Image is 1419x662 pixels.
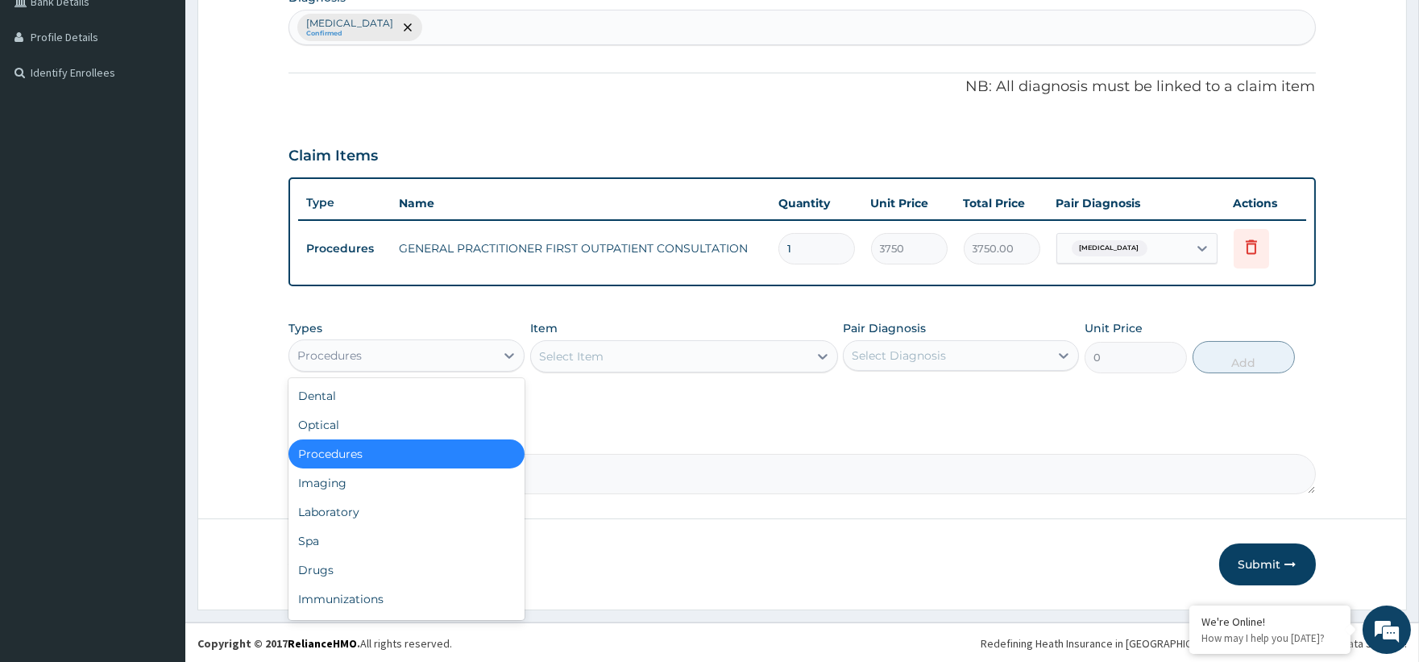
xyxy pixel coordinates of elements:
[1193,341,1295,373] button: Add
[288,322,322,335] label: Types
[1201,631,1338,645] p: How may I help you today?
[863,187,956,219] th: Unit Price
[288,431,1315,445] label: Comment
[391,187,770,219] th: Name
[288,527,525,556] div: Spa
[1226,187,1306,219] th: Actions
[288,498,525,527] div: Laboratory
[288,556,525,585] div: Drugs
[30,81,65,121] img: d_794563401_company_1708531726252_794563401
[306,30,393,38] small: Confirmed
[288,468,525,498] div: Imaging
[288,77,1315,98] p: NB: All diagnosis must be linked to a claim item
[298,188,391,218] th: Type
[956,187,1048,219] th: Total Price
[264,8,303,47] div: Minimize live chat window
[530,320,558,336] label: Item
[297,348,362,364] div: Procedures
[197,636,360,651] strong: Copyright © 2017 .
[400,20,415,35] span: remove selection option
[391,232,770,264] td: GENERAL PRACTITIONER FIRST OUTPATIENT CONSULTATION
[306,17,393,30] p: [MEDICAL_DATA]
[288,614,525,643] div: Others
[298,234,391,264] td: Procedures
[770,187,863,219] th: Quantity
[288,636,357,651] a: RelianceHMO
[1201,614,1338,629] div: We're Online!
[288,148,378,165] h3: Claim Items
[852,348,946,364] div: Select Diagnosis
[1219,543,1316,585] button: Submit
[1072,240,1147,256] span: [MEDICAL_DATA]
[288,381,525,410] div: Dental
[288,585,525,614] div: Immunizations
[1085,320,1143,336] label: Unit Price
[539,348,604,364] div: Select Item
[84,90,271,111] div: Chat with us now
[288,439,525,468] div: Procedures
[843,320,926,336] label: Pair Diagnosis
[8,440,307,497] textarea: Type your message and hit 'Enter'
[93,203,222,366] span: We're online!
[1048,187,1226,219] th: Pair Diagnosis
[981,635,1407,652] div: Redefining Heath Insurance in [GEOGRAPHIC_DATA] using Telemedicine and Data Science!
[288,410,525,439] div: Optical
